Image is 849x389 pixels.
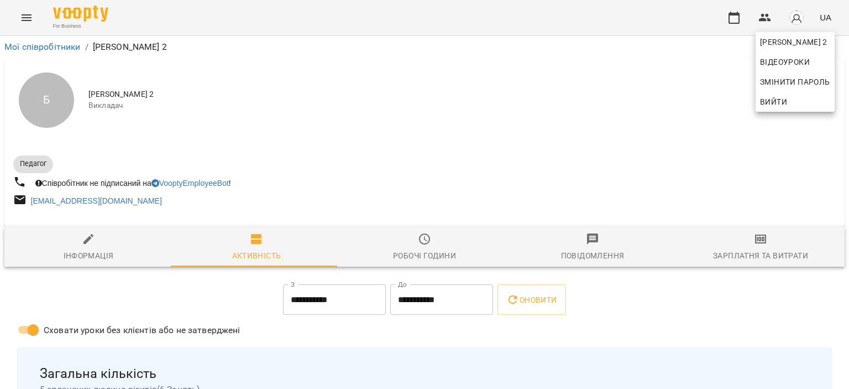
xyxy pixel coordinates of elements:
a: Змінити пароль [756,72,835,92]
button: Вийти [756,92,835,112]
span: Відеоуроки [760,55,810,69]
span: Вийти [760,95,787,108]
a: [PERSON_NAME] 2 [756,32,835,52]
a: Відеоуроки [756,52,814,72]
span: [PERSON_NAME] 2 [760,35,830,49]
span: Змінити пароль [760,75,830,89]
